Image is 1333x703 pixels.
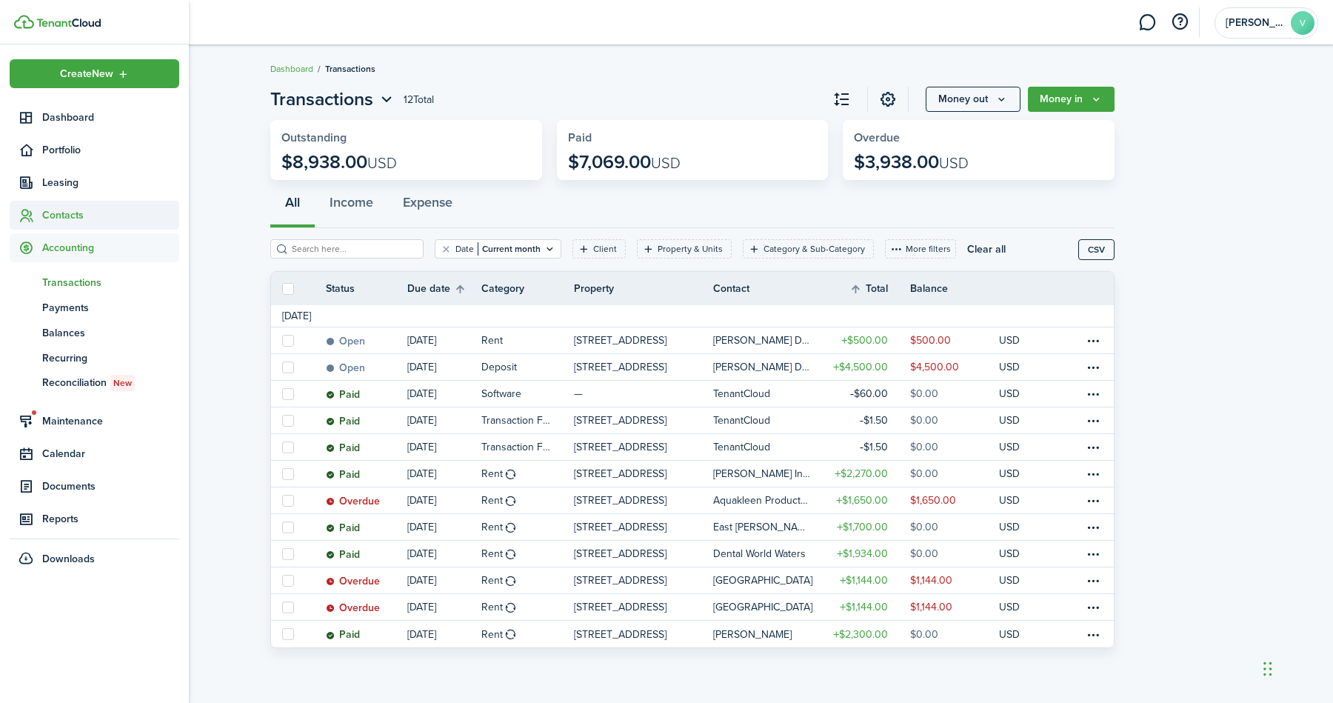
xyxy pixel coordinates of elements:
a: Messaging [1133,4,1161,41]
a: Overdue [326,567,407,593]
a: [DATE] [407,514,481,540]
a: $1.50 [821,407,910,433]
a: Transactions [10,270,179,295]
filter-tag-label: Date [455,242,474,256]
p: [STREET_ADDRESS] [574,599,666,615]
a: Paid [326,434,407,460]
table-amount-title: $1,934.00 [837,546,888,562]
span: Downloads [42,551,95,567]
a: Dental World Waters [713,541,821,567]
p: [STREET_ADDRESS] [574,519,666,535]
a: Reports [10,504,179,533]
table-profile-info-text: East [PERSON_NAME] Direct Primary Care [713,522,812,533]
a: [DATE] [407,407,481,433]
table-profile-info-text: TenantCloud [713,388,770,400]
a: $500.00 [821,327,910,353]
button: More filters [885,239,956,259]
p: USD [999,627,1020,642]
table-profile-info-text: TenantCloud [713,415,770,427]
header-page-total: 12 Total [404,92,434,107]
a: [STREET_ADDRESS] [574,407,713,433]
p: [STREET_ADDRESS] [574,466,666,482]
a: $1,650.00 [821,487,910,513]
table-profile-info-text: Dental World Waters [713,548,806,560]
p: USD [999,359,1020,375]
a: USD [999,541,1040,567]
span: Portfolio [42,142,179,158]
table-amount-description: $1,650.00 [910,493,956,508]
p: [DATE] [407,519,436,535]
p: USD [999,386,1020,402]
a: [PERSON_NAME] Insurance Agency [713,461,821,487]
a: [DATE] [407,327,481,353]
table-amount-title: $60.00 [850,386,888,402]
table-profile-info-text: Aquakleen Products Inc [713,495,812,507]
a: [STREET_ADDRESS] [574,487,713,513]
a: East [PERSON_NAME] Direct Primary Care [713,514,821,540]
status: Paid [326,549,360,561]
a: [STREET_ADDRESS] [574,327,713,353]
table-amount-title: $1,700.00 [837,519,888,535]
table-info-title: Transaction Fee [481,439,552,455]
table-amount-title: $1.50 [860,413,888,428]
p: [DATE] [407,386,436,402]
p: [STREET_ADDRESS] [574,573,666,588]
a: USD [999,567,1040,593]
table-amount-title: $1,650.00 [836,493,888,508]
a: Deposit [481,354,574,380]
img: TenantCloud [36,19,101,27]
a: $0.00 [910,541,999,567]
a: [DATE] [407,621,481,647]
table-info-title: Rent [481,466,503,482]
p: USD [999,599,1020,615]
a: USD [999,621,1040,647]
table-amount-description: $1,144.00 [910,573,952,588]
a: [GEOGRAPHIC_DATA] [713,594,821,620]
table-amount-description: $0.00 [910,386,938,402]
table-profile-info-text: [GEOGRAPHIC_DATA] [713,575,812,587]
button: Money out [926,87,1020,112]
p: [STREET_ADDRESS] [574,439,666,455]
table-amount-description: $0.00 [910,466,938,482]
filter-tag-label: Property & Units [658,242,723,256]
p: [DATE] [407,359,436,375]
a: [STREET_ADDRESS] [574,541,713,567]
p: [STREET_ADDRESS] [574,546,666,562]
a: $1,144.00 [910,567,999,593]
a: Rent [481,621,574,647]
a: Paid [326,461,407,487]
a: $1,144.00 [821,567,910,593]
a: USD [999,407,1040,433]
span: Balances [42,325,179,341]
th: Property [574,281,713,296]
span: Calendar [42,446,179,462]
a: $60.00 [821,381,910,407]
a: — [574,381,713,407]
p: — [574,386,583,402]
a: $1.50 [821,434,910,460]
p: USD [999,546,1020,562]
a: Rent [481,461,574,487]
p: $3,938.00 [854,152,969,173]
table-amount-description: $0.00 [910,627,938,642]
a: Transaction Fee [481,407,574,433]
table-amount-description: $1,144.00 [910,599,952,615]
th: Balance [910,281,999,296]
table-amount-title: $2,270.00 [835,466,888,482]
a: USD [999,514,1040,540]
a: TenantCloud [713,381,821,407]
table-info-title: Software [481,386,521,402]
a: USD [999,594,1040,620]
table-info-title: Rent [481,493,503,508]
span: Reconciliation [42,375,179,391]
button: Clear all [967,239,1006,259]
table-info-title: Transaction Fee [481,413,552,428]
button: Money in [1028,87,1115,112]
a: [STREET_ADDRESS] [574,461,713,487]
button: CSV [1078,239,1115,260]
table-amount-description: $0.00 [910,413,938,428]
a: Rent [481,541,574,567]
widget-stats-title: Overdue [854,131,1103,144]
a: [DATE] [407,381,481,407]
a: USD [999,381,1040,407]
